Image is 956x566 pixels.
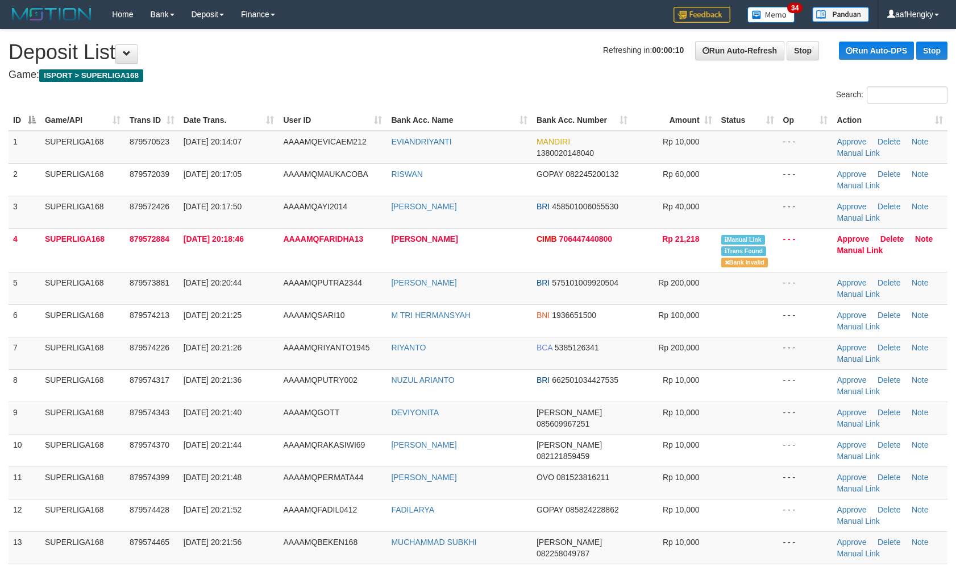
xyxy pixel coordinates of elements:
span: Copy 1936651500 to clipboard [552,311,596,320]
a: FADILARYA [391,505,434,514]
a: Manual Link [837,517,880,526]
span: 879573881 [130,278,169,287]
span: Refreshing in: [603,46,684,55]
a: Manual Link [837,290,880,299]
h1: Deposit List [9,41,947,64]
img: panduan.png [812,7,869,22]
a: Delete [880,234,904,243]
a: [PERSON_NAME] [391,473,456,482]
span: [PERSON_NAME] [537,440,602,449]
span: AAAAMQFADIL0412 [283,505,357,514]
img: Button%20Memo.svg [747,7,795,23]
td: - - - [779,163,833,196]
a: Approve [837,311,866,320]
th: Action: activate to sort column ascending [832,110,947,131]
a: Manual Link [837,354,880,363]
span: [DATE] 20:14:07 [184,137,242,146]
span: BCA [537,343,552,352]
span: Rp 10,000 [663,538,700,547]
span: 879574428 [130,505,169,514]
a: Manual Link [837,148,880,158]
span: 879572426 [130,202,169,211]
a: Note [912,440,929,449]
td: SUPERLIGA168 [40,304,125,337]
span: [DATE] 20:21:40 [184,408,242,417]
span: [DATE] 20:21:48 [184,473,242,482]
span: [PERSON_NAME] [537,538,602,547]
a: Approve [837,343,866,352]
th: ID: activate to sort column descending [9,110,40,131]
span: BRI [537,202,550,211]
span: 879574343 [130,408,169,417]
a: Manual Link [837,452,880,461]
span: Copy 662501034427535 to clipboard [552,375,618,385]
a: [PERSON_NAME] [391,234,458,243]
span: 879574213 [130,311,169,320]
a: Delete [878,137,900,146]
span: AAAAMQPUTRA2344 [283,278,362,287]
span: Rp 10,000 [663,408,700,417]
span: Copy 085609967251 to clipboard [537,419,589,428]
th: Bank Acc. Number: activate to sort column ascending [532,110,632,131]
a: Note [912,505,929,514]
th: User ID: activate to sort column ascending [279,110,386,131]
a: Delete [878,440,900,449]
td: 13 [9,531,40,564]
a: Note [912,137,929,146]
th: Date Trans.: activate to sort column ascending [179,110,279,131]
th: Trans ID: activate to sort column ascending [125,110,179,131]
span: Copy 5385126341 to clipboard [555,343,599,352]
a: Delete [878,278,900,287]
a: [PERSON_NAME] [391,202,456,211]
span: BRI [537,278,550,287]
span: [DATE] 20:21:56 [184,538,242,547]
span: AAAAMQPUTRY002 [283,375,357,385]
td: SUPERLIGA168 [40,434,125,466]
span: Copy 082121859459 to clipboard [537,452,589,461]
span: [DATE] 20:21:26 [184,343,242,352]
td: SUPERLIGA168 [40,272,125,304]
span: Rp 40,000 [663,202,700,211]
span: AAAAMQMAUKACOBA [283,170,368,179]
a: Approve [837,375,866,385]
span: AAAAMQRIYANTO1945 [283,343,369,352]
a: Approve [837,538,866,547]
span: AAAAMQSARI10 [283,311,344,320]
td: - - - [779,434,833,466]
a: Manual Link [837,549,880,558]
a: Note [912,170,929,179]
span: [DATE] 20:21:52 [184,505,242,514]
span: CIMB [537,234,557,243]
span: [DATE] 20:21:44 [184,440,242,449]
a: Approve [837,440,866,449]
td: - - - [779,196,833,228]
a: Note [912,202,929,211]
th: Status: activate to sort column ascending [717,110,779,131]
a: Manual Link [837,484,880,493]
span: Copy 1380020148040 to clipboard [537,148,594,158]
td: SUPERLIGA168 [40,228,125,272]
span: Rp 10,000 [663,440,700,449]
a: Run Auto-Refresh [695,41,784,60]
span: Similar transaction found [721,246,767,256]
a: Manual Link [837,419,880,428]
span: 879574399 [130,473,169,482]
a: Delete [878,202,900,211]
td: - - - [779,272,833,304]
span: Rp 200,000 [658,278,699,287]
a: Stop [787,41,819,60]
td: 10 [9,434,40,466]
td: - - - [779,499,833,531]
a: NUZUL ARIANTO [391,375,454,385]
span: Rp 200,000 [658,343,699,352]
a: Delete [878,505,900,514]
td: SUPERLIGA168 [40,499,125,531]
td: - - - [779,304,833,337]
td: 12 [9,499,40,531]
span: GOPAY [537,170,563,179]
a: EVIANDRIYANTI [391,137,451,146]
a: Manual Link [837,387,880,396]
td: SUPERLIGA168 [40,131,125,164]
span: BRI [537,375,550,385]
a: [PERSON_NAME] [391,440,456,449]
